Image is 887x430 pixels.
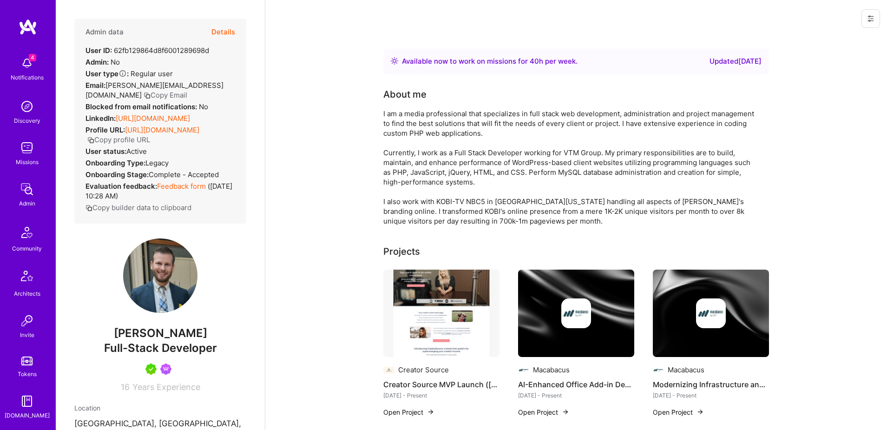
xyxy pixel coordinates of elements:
[149,170,219,179] span: Complete - Accepted
[16,266,38,289] img: Architects
[125,126,199,134] a: [URL][DOMAIN_NAME]
[668,365,704,375] div: Macabacus
[85,170,149,179] strong: Onboarding Stage:
[11,73,44,82] div: Notifications
[18,54,36,73] img: bell
[18,392,36,410] img: guide book
[383,270,499,357] img: Creator Source MVP Launch (A.Team Project)
[383,390,499,400] div: [DATE] - Present
[85,182,157,191] strong: Evaluation feedback:
[85,81,105,90] strong: Email:
[518,364,529,376] img: Company logo
[85,28,124,36] h4: Admin data
[145,159,169,167] span: legacy
[116,114,190,123] a: [URL][DOMAIN_NAME]
[85,102,208,112] div: No
[653,270,769,357] img: cover
[126,147,147,156] span: Active
[18,139,36,157] img: teamwork
[696,408,704,416] img: arrow-right
[121,382,130,392] span: 16
[653,364,664,376] img: Company logo
[85,181,235,201] div: ( [DATE] 10:28 AM )
[562,408,569,416] img: arrow-right
[85,159,145,167] strong: Onboarding Type:
[144,90,187,100] button: Copy Email
[160,364,171,375] img: Been on Mission
[29,54,36,61] span: 4
[123,238,197,313] img: User Avatar
[16,221,38,244] img: Community
[85,46,112,55] strong: User ID:
[18,180,36,198] img: admin teamwork
[85,69,129,78] strong: User type :
[21,357,33,365] img: tokens
[518,407,569,417] button: Open Project
[710,56,762,67] div: Updated [DATE]
[19,198,35,208] div: Admin
[398,365,449,375] div: Creator Source
[85,46,209,55] div: 62fb129864d8f6001289698d
[74,326,246,340] span: [PERSON_NAME]
[653,407,704,417] button: Open Project
[653,390,769,400] div: [DATE] - Present
[383,109,755,226] div: I am a media professional that specializes in full stack web development, administration and proj...
[85,203,191,212] button: Copy builder data to clipboard
[145,364,157,375] img: A.Teamer in Residence
[12,244,42,253] div: Community
[518,390,634,400] div: [DATE] - Present
[85,69,173,79] div: Regular user
[533,365,570,375] div: Macabacus
[87,135,150,145] button: Copy profile URL
[14,289,40,298] div: Architects
[530,57,539,66] span: 40
[696,298,726,328] img: Company logo
[85,58,109,66] strong: Admin:
[561,298,591,328] img: Company logo
[85,205,92,212] i: icon Copy
[5,410,50,420] div: [DOMAIN_NAME]
[19,19,37,35] img: logo
[87,137,94,144] i: icon Copy
[16,157,39,167] div: Missions
[18,311,36,330] img: Invite
[653,378,769,390] h4: Modernizing Infrastructure and Admin Platform for Macabacus
[118,69,127,78] i: Help
[144,92,151,99] i: icon Copy
[85,57,120,67] div: No
[20,330,34,340] div: Invite
[518,270,634,357] img: cover
[402,56,578,67] div: Available now to work on missions for h per week .
[383,407,434,417] button: Open Project
[518,378,634,390] h4: AI-Enhanced Office Add-in Development for Macabacus
[74,403,246,413] div: Location
[427,408,434,416] img: arrow-right
[14,116,40,126] div: Discovery
[383,364,394,376] img: Company logo
[18,97,36,116] img: discovery
[383,378,499,390] h4: Creator Source MVP Launch ([DOMAIN_NAME] Project)
[132,382,200,392] span: Years Experience
[85,81,223,99] span: [PERSON_NAME][EMAIL_ADDRESS][DOMAIN_NAME]
[383,87,427,101] div: About me
[211,19,235,46] button: Details
[391,57,398,65] img: Availability
[157,182,206,191] a: Feedback form
[85,114,116,123] strong: LinkedIn:
[18,369,37,379] div: Tokens
[85,126,125,134] strong: Profile URL:
[85,102,199,111] strong: Blocked from email notifications:
[104,341,217,355] span: Full-Stack Developer
[85,147,126,156] strong: User status:
[383,245,420,258] div: Projects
